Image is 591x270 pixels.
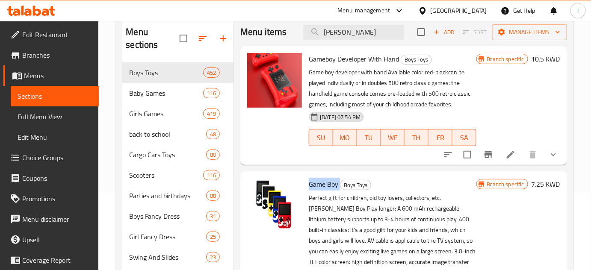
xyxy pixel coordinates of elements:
span: Sections [18,91,92,101]
button: TH [405,129,428,146]
p: Game boy developer with hand Available color red-blackcan be played individually or in doubles 50... [309,67,476,110]
span: WE [384,132,402,144]
div: items [206,232,220,242]
span: back to school [129,129,206,139]
div: Parties and birthdays88 [122,185,233,206]
span: 419 [204,110,219,118]
h2: Menu items [240,26,287,38]
div: Scooters116 [122,165,233,185]
button: Add [430,26,458,39]
button: MO [333,129,357,146]
span: Boys Fancy Dress [129,211,206,221]
span: Upsell [22,235,92,245]
div: Baby Games116 [122,83,233,103]
span: Branches [22,50,92,60]
span: Manage items [499,27,560,38]
span: TH [408,132,425,144]
span: I [577,6,579,15]
span: Boys Toys [340,180,371,190]
span: Edit Menu [18,132,92,142]
span: Boys Toys [129,67,203,78]
button: FR [428,129,452,146]
div: Boys Toys [401,55,432,65]
button: Manage items [492,24,567,40]
div: [GEOGRAPHIC_DATA] [431,6,487,15]
span: Edit Restaurant [22,29,92,40]
div: Cargo Cars Toys80 [122,144,233,165]
button: TU [357,129,381,146]
span: Menus [24,70,92,81]
div: Swing And Slides [129,252,206,262]
span: Add [432,27,455,37]
div: items [203,67,220,78]
div: items [206,129,220,139]
a: Upsell [3,229,99,250]
button: sort-choices [438,144,458,165]
a: Promotions [3,188,99,209]
div: items [203,88,220,98]
span: Baby Games [129,88,203,98]
button: SU [309,129,333,146]
span: Coupons [22,173,92,183]
button: WE [381,129,405,146]
span: SU [313,132,330,144]
span: 88 [207,192,219,200]
span: Parties and birthdays [129,191,206,201]
span: 48 [207,130,219,138]
span: Promotions [22,194,92,204]
button: Branch-specific-item [478,144,499,165]
a: Branches [3,45,99,65]
span: Scooters [129,170,203,180]
span: Choice Groups [22,153,92,163]
span: 116 [204,89,219,97]
span: 452 [204,69,219,77]
span: [DATE] 07:54 PM [316,113,364,121]
h6: 7.25 KWD [532,178,560,190]
div: items [206,252,220,262]
span: Select section first [458,26,492,39]
div: items [203,109,220,119]
span: 23 [207,253,219,261]
div: Boys Fancy Dress31 [122,206,233,226]
span: TU [361,132,378,144]
a: Edit menu item [505,150,516,160]
span: Cargo Cars Toys [129,150,206,160]
span: SA [456,132,473,144]
span: Girl Fancy Dress [129,232,206,242]
div: back to school48 [122,124,233,144]
div: Girl Fancy Dress25 [122,226,233,247]
svg: Show Choices [548,150,558,160]
div: Menu-management [338,6,390,16]
input: search [303,25,404,40]
span: Branch specific [484,180,528,188]
div: Swing And Slides23 [122,247,233,267]
button: delete [523,144,543,165]
a: Full Menu View [11,106,99,127]
span: Select section [412,23,430,41]
a: Edit Restaurant [3,24,99,45]
span: Select to update [458,146,476,164]
a: Sections [11,86,99,106]
h6: 10.5 KWD [532,53,560,65]
a: Edit Menu [11,127,99,147]
span: Game Boy [309,178,338,191]
span: Branch specific [484,55,528,63]
span: Menu disclaimer [22,214,92,224]
a: Coupons [3,168,99,188]
a: Menus [3,65,99,86]
span: Girls Games [129,109,203,119]
div: items [206,150,220,160]
div: items [206,191,220,201]
a: Choice Groups [3,147,99,168]
div: items [203,170,220,180]
div: items [206,211,220,221]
